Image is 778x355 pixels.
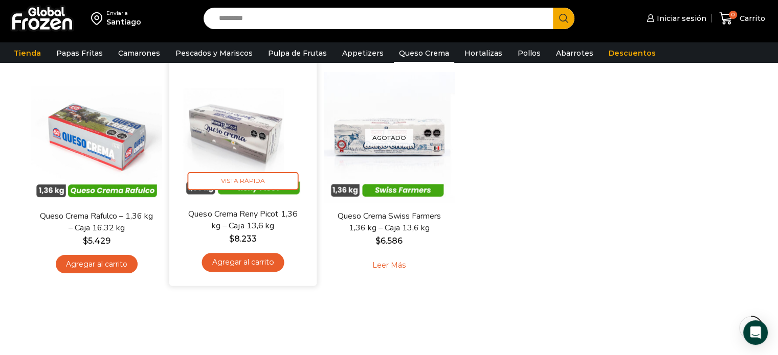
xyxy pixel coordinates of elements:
a: Queso Crema [394,43,454,63]
a: Appetizers [337,43,389,63]
a: Tienda [9,43,46,63]
a: Agregar al carrito: “Queso Crema Reny Picot 1,36 kg - Caja 13,6 kg” [202,253,284,272]
span: $ [83,236,88,246]
span: 0 [729,11,737,19]
div: Santiago [106,17,141,27]
button: Search button [553,8,574,29]
a: Pollos [513,43,546,63]
div: Open Intercom Messenger [743,320,768,345]
a: Leé más sobre “Queso Crema Swiss Farmers 1,36 kg - Caja 13,6 kg” [357,255,421,276]
a: Papas Fritas [51,43,108,63]
bdi: 8.233 [229,233,256,243]
img: address-field-icon.svg [91,10,106,27]
div: Enviar a [106,10,141,17]
span: Carrito [737,13,765,23]
span: $ [375,236,381,246]
a: Queso Crema Swiss Farmers 1,36 kg – Caja 13,6 kg [330,210,448,234]
a: Queso Crema Rafulco – 1,36 kg – Caja 16,32 kg [37,210,155,234]
a: Agregar al carrito: “Queso Crema Rafulco - 1,36 kg - Caja 16,32 kg” [56,255,138,274]
span: Iniciar sesión [654,13,706,23]
a: Pulpa de Frutas [263,43,332,63]
a: Descuentos [604,43,661,63]
span: $ [229,233,234,243]
span: Vista Rápida [187,172,298,190]
a: Queso Crema Reny Picot 1,36 kg – Caja 13,6 kg [183,208,302,232]
a: Camarones [113,43,165,63]
a: Hortalizas [459,43,507,63]
bdi: 5.429 [83,236,110,246]
a: Iniciar sesión [644,8,706,29]
a: Abarrotes [551,43,598,63]
a: 0 Carrito [717,7,768,31]
p: Agotado [365,129,413,146]
bdi: 6.586 [375,236,403,246]
a: Pescados y Mariscos [170,43,258,63]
